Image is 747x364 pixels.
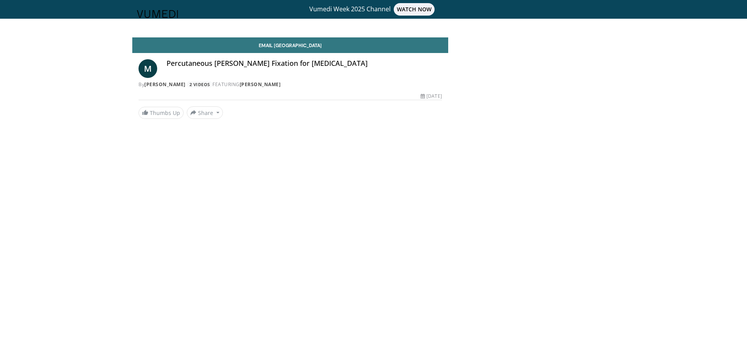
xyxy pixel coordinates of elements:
[167,59,442,68] h4: Percutaneous [PERSON_NAME] Fixation for [MEDICAL_DATA]
[187,81,212,88] a: 2 Videos
[144,81,186,88] a: [PERSON_NAME]
[139,81,442,88] div: By FEATURING
[187,106,223,119] button: Share
[139,107,184,119] a: Thumbs Up
[137,10,178,18] img: VuMedi Logo
[421,93,442,100] div: [DATE]
[132,37,448,53] a: Email [GEOGRAPHIC_DATA]
[240,81,281,88] a: [PERSON_NAME]
[139,59,157,78] a: M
